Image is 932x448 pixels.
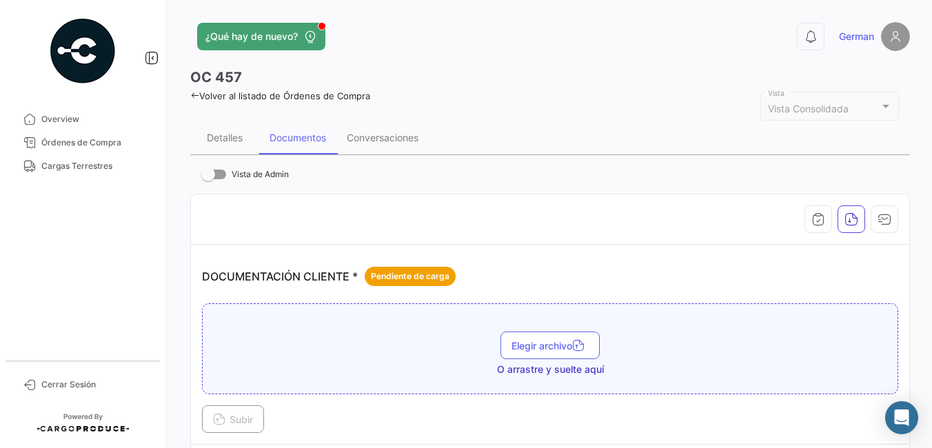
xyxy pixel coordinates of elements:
span: Vista de Admin [232,166,289,183]
img: powered-by.png [48,17,117,85]
div: Detalles [207,132,243,143]
mat-select-trigger: Vista Consolidada [768,103,849,114]
button: Elegir archivo [500,332,600,359]
button: ¿Qué hay de nuevo? [197,23,325,50]
span: German [839,30,874,43]
p: DOCUMENTACIÓN CLIENTE * [202,267,456,286]
img: placeholder-user.png [881,22,910,51]
a: Overview [11,108,154,131]
div: Documentos [270,132,326,143]
div: Conversaciones [347,132,418,143]
span: Pendiente de carga [371,270,449,283]
a: Volver al listado de Órdenes de Compra [190,90,370,101]
a: Cargas Terrestres [11,154,154,178]
span: ¿Qué hay de nuevo? [205,30,298,43]
span: Cerrar Sesión [41,378,149,391]
span: Subir [213,414,253,425]
a: Órdenes de Compra [11,131,154,154]
span: Cargas Terrestres [41,160,149,172]
span: Órdenes de Compra [41,136,149,149]
span: Overview [41,113,149,125]
div: Abrir Intercom Messenger [885,401,918,434]
span: O arrastre y suelte aquí [497,363,604,376]
h3: OC 457 [190,68,242,87]
span: Elegir archivo [511,340,589,352]
button: Subir [202,405,264,433]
